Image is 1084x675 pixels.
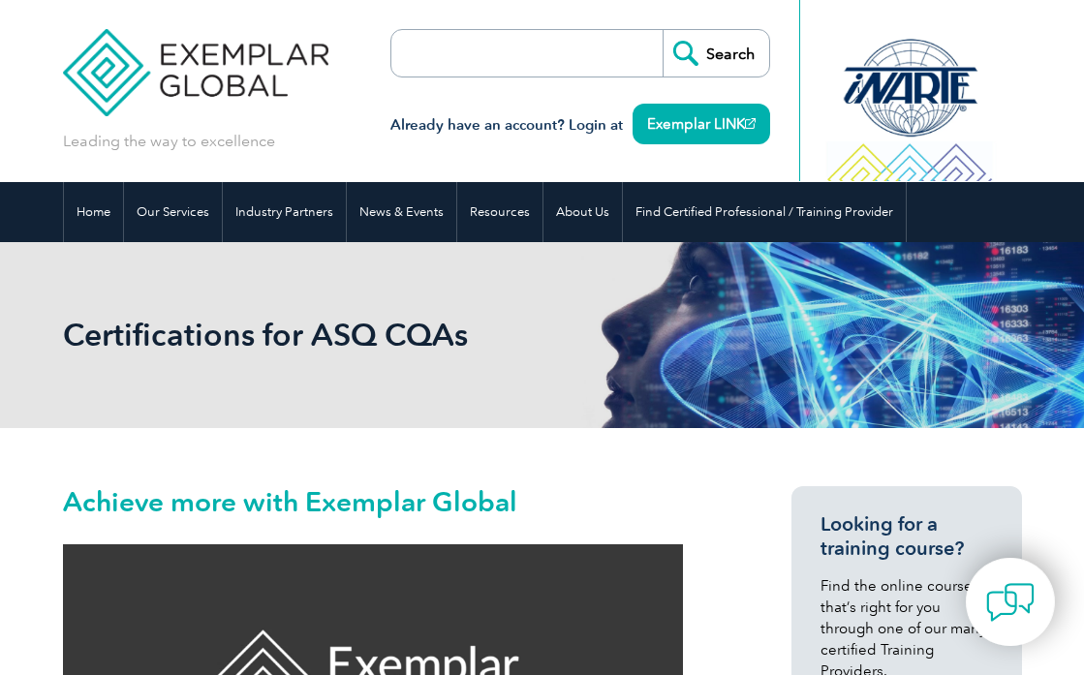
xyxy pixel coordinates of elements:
[64,182,123,242] a: Home
[63,486,734,517] h2: Achieve more with Exemplar Global
[663,30,769,77] input: Search
[457,182,542,242] a: Resources
[124,182,222,242] a: Our Services
[623,182,906,242] a: Find Certified Professional / Training Provider
[633,104,770,144] a: Exemplar LINK
[745,118,756,129] img: open_square.png
[63,320,734,351] h2: Certifications for ASQ CQAs
[986,578,1035,627] img: contact-chat.png
[543,182,622,242] a: About Us
[63,131,275,152] p: Leading the way to excellence
[223,182,346,242] a: Industry Partners
[390,113,770,138] h3: Already have an account? Login at
[347,182,456,242] a: News & Events
[821,512,993,561] h3: Looking for a training course?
